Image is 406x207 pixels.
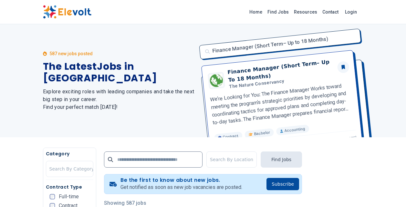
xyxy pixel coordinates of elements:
span: Full-time [59,194,79,199]
a: Contact [320,7,341,17]
p: 587 new jobs posted [49,50,93,57]
h2: Explore exciting roles with leading companies and take the next big step in your career. Find you... [43,88,195,111]
a: Resources [291,7,320,17]
h5: Contract Type [46,184,93,190]
h4: Be the first to know about new jobs. [120,177,242,183]
h5: Category [46,150,93,157]
img: Elevolt [43,5,91,19]
h1: The Latest Jobs in [GEOGRAPHIC_DATA] [43,61,195,84]
button: Find Jobs [261,151,302,168]
a: Find Jobs [265,7,291,17]
button: Subscribe [266,178,299,190]
a: Login [341,5,361,18]
p: Showing 587 jobs [104,199,302,207]
a: Home [247,7,265,17]
input: Full-time [50,194,55,199]
p: Get notified as soon as new job vacancies are posted. [120,183,242,191]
